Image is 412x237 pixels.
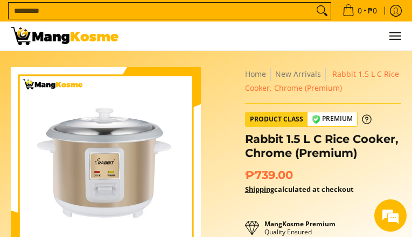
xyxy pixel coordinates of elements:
[312,115,320,124] img: premium-badge-icon.webp
[245,112,372,127] a: Product Class Premium
[313,3,331,19] button: Search
[245,184,354,194] strong: calculated at checkout
[245,184,274,194] a: Shipping
[264,219,336,228] strong: MangKosme Premium
[129,21,401,51] nav: Main Menu
[366,7,379,15] span: ₱0
[11,27,118,45] img: NEW ITEM: Rabbit 1.5 L C Rice Cooker - Chrome (Premium) l Mang Kosme
[356,7,364,15] span: 0
[246,112,308,126] span: Product Class
[245,168,293,182] span: ₱739.00
[275,69,321,79] a: New Arrivals
[339,5,380,17] span: •
[245,132,401,160] h1: Rabbit 1.5 L C Rice Cooker, Chrome (Premium)
[388,21,401,51] button: Menu
[245,67,401,95] nav: Breadcrumbs
[245,69,399,93] span: Rabbit 1.5 L C Rice Cooker, Chrome (Premium)
[245,69,266,79] a: Home
[129,21,401,51] ul: Customer Navigation
[264,220,336,236] p: Quality Ensured
[308,112,357,126] span: Premium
